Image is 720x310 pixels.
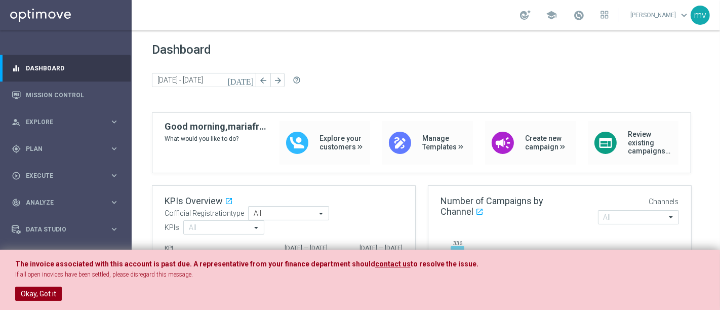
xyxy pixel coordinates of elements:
div: Analyze [12,198,109,207]
button: play_circle_outline Execute keyboard_arrow_right [11,172,119,180]
button: Data Studio keyboard_arrow_right [11,225,119,234]
span: Data Studio [26,226,109,232]
a: Mission Control [26,82,119,108]
button: Okay, Got it [15,287,62,301]
div: Mission Control [12,82,119,108]
button: gps_fixed Plan keyboard_arrow_right [11,145,119,153]
span: Execute [26,173,109,179]
span: Analyze [26,200,109,206]
button: equalizer Dashboard [11,64,119,72]
button: Mission Control [11,91,119,99]
div: Plan [12,144,109,153]
div: Data Studio [12,225,109,234]
i: play_circle_outline [12,171,21,180]
a: contact us [375,260,411,268]
a: Optibot [26,243,106,269]
i: keyboard_arrow_right [109,171,119,180]
span: to resolve the issue. [411,260,478,268]
div: Dashboard [12,55,119,82]
button: track_changes Analyze keyboard_arrow_right [11,199,119,207]
i: person_search [12,118,21,127]
p: If all open inovices have been settled, please disregard this message. [15,270,705,279]
i: keyboard_arrow_right [109,144,119,153]
button: person_search Explore keyboard_arrow_right [11,118,119,126]
div: Execute [12,171,109,180]
div: Explore [12,118,109,127]
span: Plan [26,146,109,152]
i: keyboard_arrow_right [109,198,119,207]
span: school [546,10,557,21]
a: Dashboard [26,55,119,82]
span: Explore [26,119,109,125]
i: equalizer [12,64,21,73]
a: [PERSON_NAME]keyboard_arrow_down [629,8,691,23]
div: mv [691,6,710,25]
i: track_changes [12,198,21,207]
span: The invoice associated with this account is past due. A representative from your finance departme... [15,260,375,268]
div: Optibot [12,243,119,269]
span: keyboard_arrow_down [678,10,690,21]
i: keyboard_arrow_right [109,224,119,234]
i: gps_fixed [12,144,21,153]
i: keyboard_arrow_right [109,117,119,127]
